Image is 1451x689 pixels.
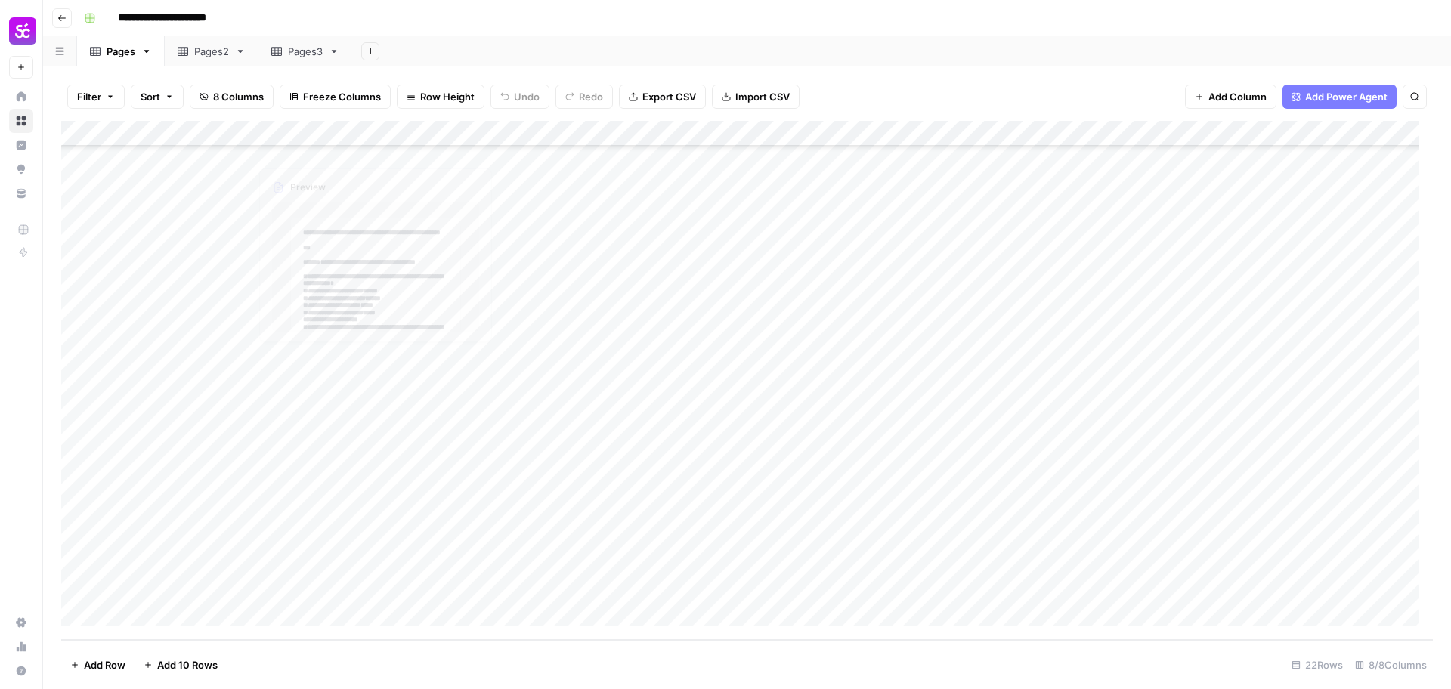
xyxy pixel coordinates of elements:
[712,85,800,109] button: Import CSV
[579,89,603,104] span: Redo
[9,181,33,205] a: Your Data
[303,89,381,104] span: Freeze Columns
[1349,653,1433,677] div: 8/8 Columns
[213,89,264,104] span: 8 Columns
[9,133,33,157] a: Insights
[9,109,33,133] a: Browse
[397,85,484,109] button: Row Height
[9,157,33,181] a: Opportunities
[9,610,33,635] a: Settings
[642,89,696,104] span: Export CSV
[9,17,36,45] img: Smartcat Logo
[619,85,706,109] button: Export CSV
[107,44,135,59] div: Pages
[1208,89,1267,104] span: Add Column
[131,85,184,109] button: Sort
[194,44,229,59] div: Pages2
[190,85,274,109] button: 8 Columns
[77,89,101,104] span: Filter
[141,89,160,104] span: Sort
[420,89,475,104] span: Row Height
[1282,85,1397,109] button: Add Power Agent
[280,85,391,109] button: Freeze Columns
[9,85,33,109] a: Home
[9,635,33,659] a: Usage
[165,36,258,66] a: Pages2
[1285,653,1349,677] div: 22 Rows
[77,36,165,66] a: Pages
[258,36,352,66] a: Pages3
[288,44,323,59] div: Pages3
[61,653,135,677] button: Add Row
[490,85,549,109] button: Undo
[135,653,227,677] button: Add 10 Rows
[1305,89,1388,104] span: Add Power Agent
[9,659,33,683] button: Help + Support
[735,89,790,104] span: Import CSV
[9,12,33,50] button: Workspace: Smartcat
[1185,85,1276,109] button: Add Column
[555,85,613,109] button: Redo
[514,89,540,104] span: Undo
[67,85,125,109] button: Filter
[84,657,125,672] span: Add Row
[157,657,218,672] span: Add 10 Rows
